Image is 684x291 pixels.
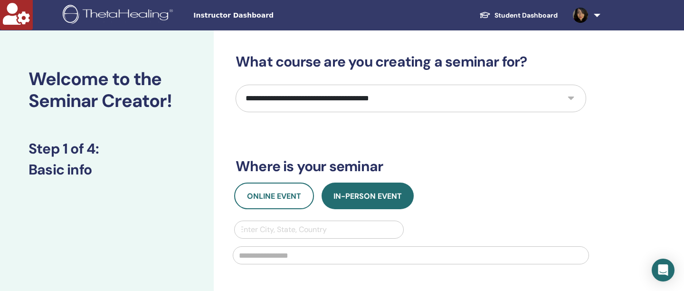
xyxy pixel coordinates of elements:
[652,259,674,281] div: Open Intercom Messenger
[28,161,185,178] h3: Basic info
[236,158,586,175] h3: Where is your seminar
[28,68,185,112] h2: Welcome to the Seminar Creator!
[193,10,336,20] span: Instructor Dashboard
[472,7,565,24] a: Student Dashboard
[479,11,491,19] img: graduation-cap-white.svg
[234,183,314,209] button: Online Event
[236,53,586,70] h3: What course are you creating a seminar for?
[247,191,301,201] span: Online Event
[573,8,588,23] img: default.jpg
[333,191,402,201] span: In-Person Event
[63,5,176,26] img: logo.png
[322,183,414,209] button: In-Person Event
[28,140,185,157] h3: Step 1 of 4 :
